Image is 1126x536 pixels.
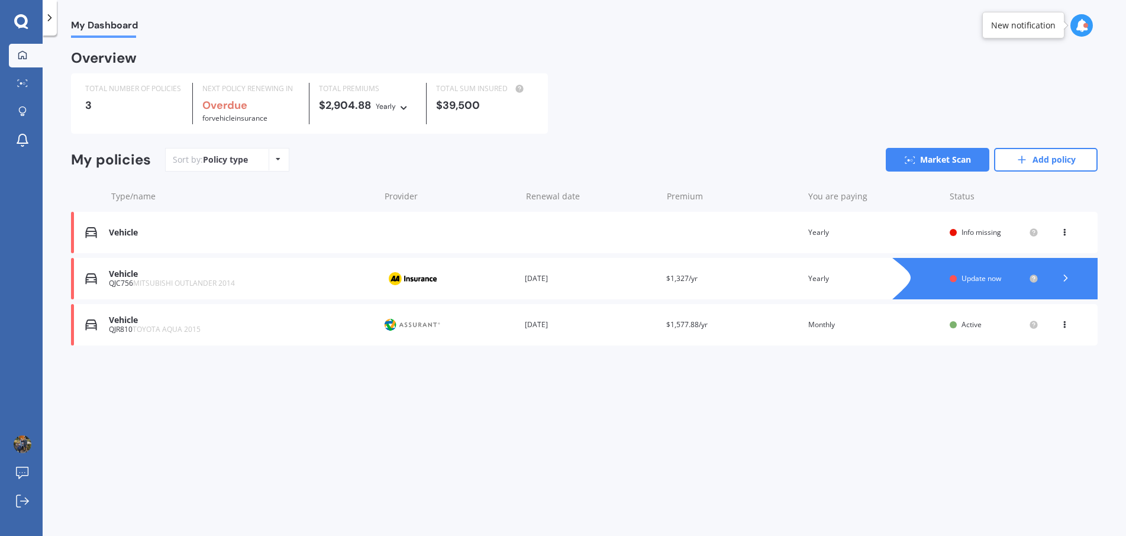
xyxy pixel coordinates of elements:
[109,279,373,288] div: QJC756
[202,113,267,123] span: for Vehicle insurance
[808,227,941,238] div: Yearly
[525,273,657,285] div: [DATE]
[994,148,1098,172] a: Add policy
[383,314,442,336] img: Protecta
[133,278,235,288] span: MITSUBISHI OUTLANDER 2014
[173,154,248,166] div: Sort by:
[319,83,417,95] div: TOTAL PREMIUMS
[111,190,375,202] div: Type/name
[525,319,657,331] div: [DATE]
[85,227,97,238] img: Vehicle
[109,228,373,238] div: Vehicle
[319,99,417,112] div: $2,904.88
[808,319,941,331] div: Monthly
[383,267,442,290] img: AA
[71,52,137,64] div: Overview
[109,269,373,279] div: Vehicle
[808,190,940,202] div: You are paying
[376,101,396,112] div: Yearly
[991,20,1056,31] div: New notification
[436,99,534,111] div: $39,500
[526,190,658,202] div: Renewal date
[85,83,183,95] div: TOTAL NUMBER OF POLICIES
[85,319,97,331] img: Vehicle
[14,435,31,453] img: ACg8ocK_e1kII3xcns_VK9o_7WidAfT4c3Y6HkT7p1qK8qAKR8PeMVRvHA=s96-c
[202,98,247,112] b: Overdue
[666,273,698,283] span: $1,327/yr
[202,83,300,95] div: NEXT POLICY RENEWING IN
[808,273,941,285] div: Yearly
[385,190,517,202] div: Provider
[85,273,97,285] img: Vehicle
[436,83,534,95] div: TOTAL SUM INSURED
[133,324,201,334] span: TOYOTA AQUA 2015
[203,154,248,166] div: Policy type
[71,151,151,169] div: My policies
[71,20,138,35] span: My Dashboard
[962,227,1001,237] span: Info missing
[666,319,708,330] span: $1,577.88/yr
[85,99,183,111] div: 3
[950,190,1038,202] div: Status
[962,273,1001,283] span: Update now
[667,190,799,202] div: Premium
[109,315,373,325] div: Vehicle
[962,319,982,330] span: Active
[886,148,989,172] a: Market Scan
[109,325,373,334] div: QJR810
